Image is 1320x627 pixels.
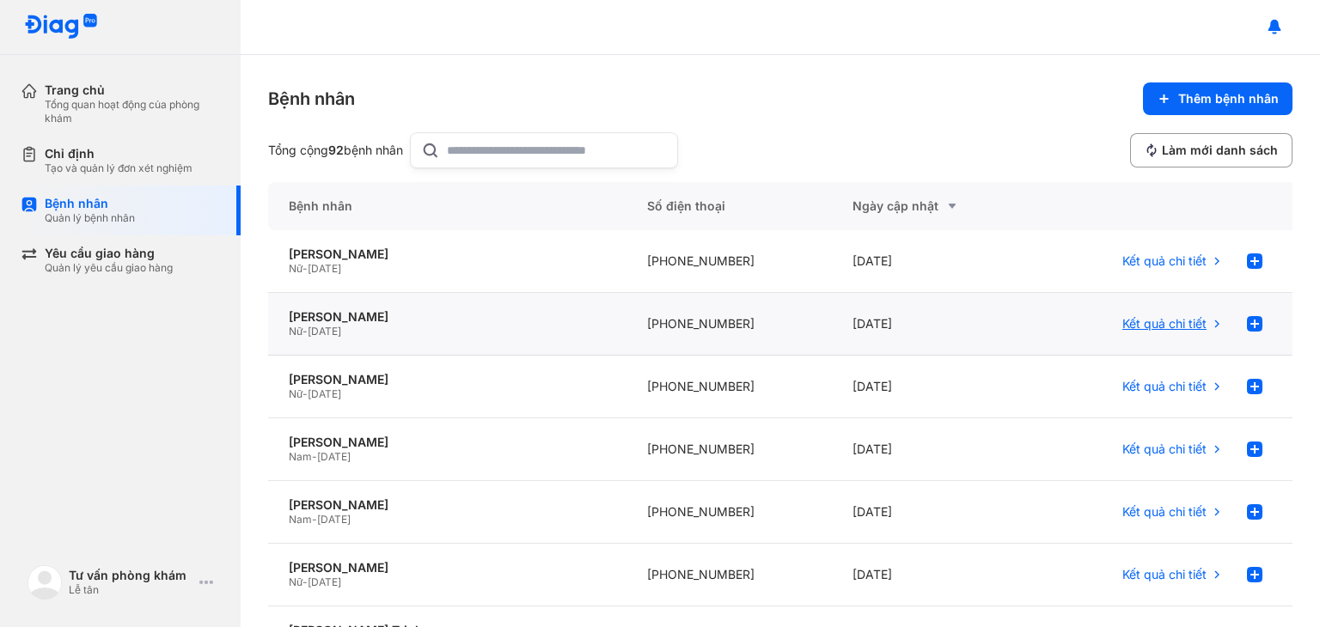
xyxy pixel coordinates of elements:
[328,143,344,157] span: 92
[302,325,308,338] span: -
[289,309,606,325] div: [PERSON_NAME]
[1178,91,1279,107] span: Thêm bệnh nhân
[626,544,831,606] div: [PHONE_NUMBER]
[1122,316,1207,332] span: Kết quả chi tiết
[312,513,317,526] span: -
[852,196,1016,216] div: Ngày cập nhật
[45,98,220,125] div: Tổng quan hoạt động của phòng khám
[1122,253,1207,269] span: Kết quả chi tiết
[308,262,341,275] span: [DATE]
[832,230,1036,293] div: [DATE]
[1162,143,1278,158] span: Làm mới danh sách
[626,182,831,230] div: Số điện thoại
[832,418,1036,481] div: [DATE]
[268,143,403,158] div: Tổng cộng bệnh nhân
[312,450,317,463] span: -
[27,565,62,600] img: logo
[289,262,302,275] span: Nữ
[308,387,341,400] span: [DATE]
[302,262,308,275] span: -
[308,575,341,588] span: [DATE]
[832,544,1036,606] div: [DATE]
[289,560,606,575] div: [PERSON_NAME]
[626,356,831,418] div: [PHONE_NUMBER]
[1122,379,1207,394] span: Kết quả chi tiết
[1122,504,1207,520] span: Kết quả chi tiết
[289,247,606,262] div: [PERSON_NAME]
[45,261,173,275] div: Quản lý yêu cầu giao hàng
[832,293,1036,356] div: [DATE]
[289,372,606,387] div: [PERSON_NAME]
[317,513,351,526] span: [DATE]
[1130,133,1292,167] button: Làm mới danh sách
[45,161,192,175] div: Tạo và quản lý đơn xét nghiệm
[626,418,831,481] div: [PHONE_NUMBER]
[626,481,831,544] div: [PHONE_NUMBER]
[289,497,606,513] div: [PERSON_NAME]
[1122,567,1207,582] span: Kết quả chi tiết
[45,246,173,261] div: Yêu cầu giao hàng
[1143,82,1292,115] button: Thêm bệnh nhân
[308,325,341,338] span: [DATE]
[289,435,606,450] div: [PERSON_NAME]
[626,230,831,293] div: [PHONE_NUMBER]
[289,325,302,338] span: Nữ
[24,14,98,40] img: logo
[1122,441,1207,457] span: Kết quả chi tiết
[45,196,135,211] div: Bệnh nhân
[289,450,312,463] span: Nam
[45,211,135,225] div: Quản lý bệnh nhân
[69,568,192,583] div: Tư vấn phòng khám
[268,87,355,111] div: Bệnh nhân
[289,575,302,588] span: Nữ
[45,146,192,161] div: Chỉ định
[302,387,308,400] span: -
[268,182,626,230] div: Bệnh nhân
[45,82,220,98] div: Trang chủ
[626,293,831,356] div: [PHONE_NUMBER]
[69,583,192,597] div: Lễ tân
[289,387,302,400] span: Nữ
[302,575,308,588] span: -
[832,481,1036,544] div: [DATE]
[317,450,351,463] span: [DATE]
[832,356,1036,418] div: [DATE]
[289,513,312,526] span: Nam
